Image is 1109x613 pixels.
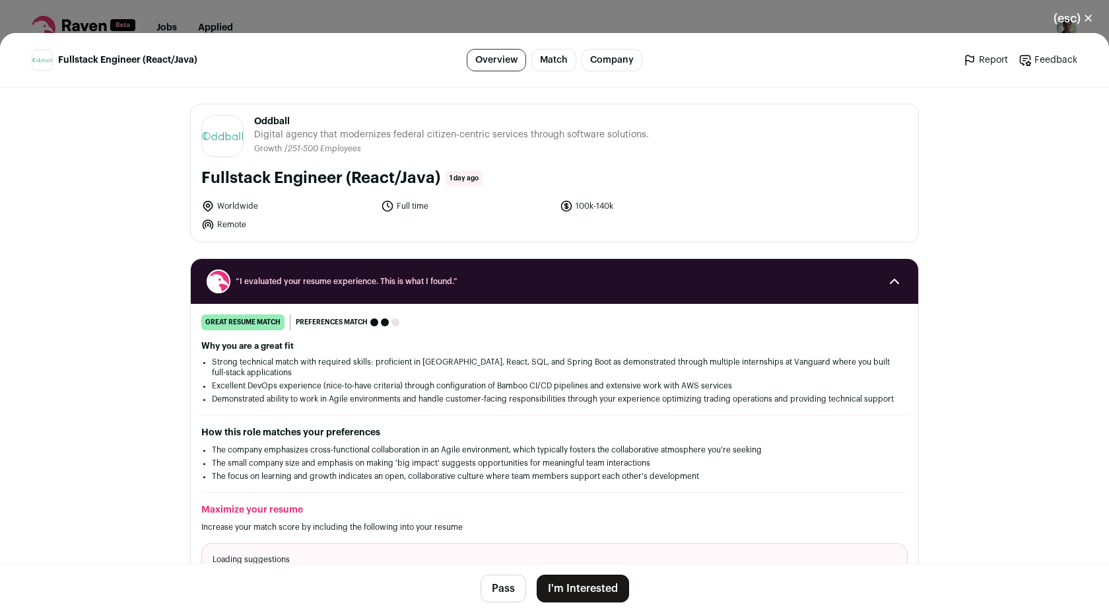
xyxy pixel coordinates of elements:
[285,144,361,154] li: /
[58,54,197,67] span: Fullstack Engineer (React/Java)
[201,426,908,439] h2: How this role matches your preferences
[963,54,1008,67] a: Report
[531,49,576,71] a: Match
[212,458,897,468] li: The small company size and emphasis on making 'big impact' suggests opportunities for meaningful ...
[201,218,373,231] li: Remote
[296,316,368,329] span: Preferences match
[212,445,897,455] li: The company emphasizes cross-functional collaboration in an Agile environment, which typically fo...
[254,128,649,141] span: Digital agency that modernizes federal citizen-centric services through software solutions.
[236,276,873,287] span: “I evaluated your resume experience. This is what I found.”
[212,380,897,391] li: Excellent DevOps experience (nice-to-have criteria) through configuration of Bamboo CI/CD pipelin...
[212,357,897,378] li: Strong technical match with required skills: proficient in [GEOGRAPHIC_DATA], React, SQL, and Spr...
[201,522,908,532] p: Increase your match score by including the following into your resume
[201,503,908,517] h2: Maximize your resume
[481,575,526,602] button: Pass
[1038,4,1109,33] button: Close modal
[201,168,440,189] h1: Fullstack Engineer (React/Java)
[254,115,649,128] span: Oddball
[202,116,243,157] img: fb7a9237ec83a0eb1191efe8111ede3fc93430cfd1fed8274f77725f608d81ad.jpg
[201,199,373,213] li: Worldwide
[467,49,526,71] a: Overview
[212,471,897,482] li: The focus on learning and growth indicates an open, collaborative culture where team members supp...
[288,145,361,153] span: 251-500 Employees
[201,314,285,330] div: great resume match
[560,199,731,213] li: 100k-140k
[381,199,553,213] li: Full time
[254,144,285,154] li: Growth
[446,170,483,186] span: 1 day ago
[537,575,629,602] button: I'm Interested
[582,49,642,71] a: Company
[212,394,897,404] li: Demonstrated ability to work in Agile environments and handle customer-facing responsibilities th...
[201,341,908,351] h2: Why you are a great fit
[32,50,52,70] img: fb7a9237ec83a0eb1191efe8111ede3fc93430cfd1fed8274f77725f608d81ad.jpg
[1019,54,1077,67] a: Feedback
